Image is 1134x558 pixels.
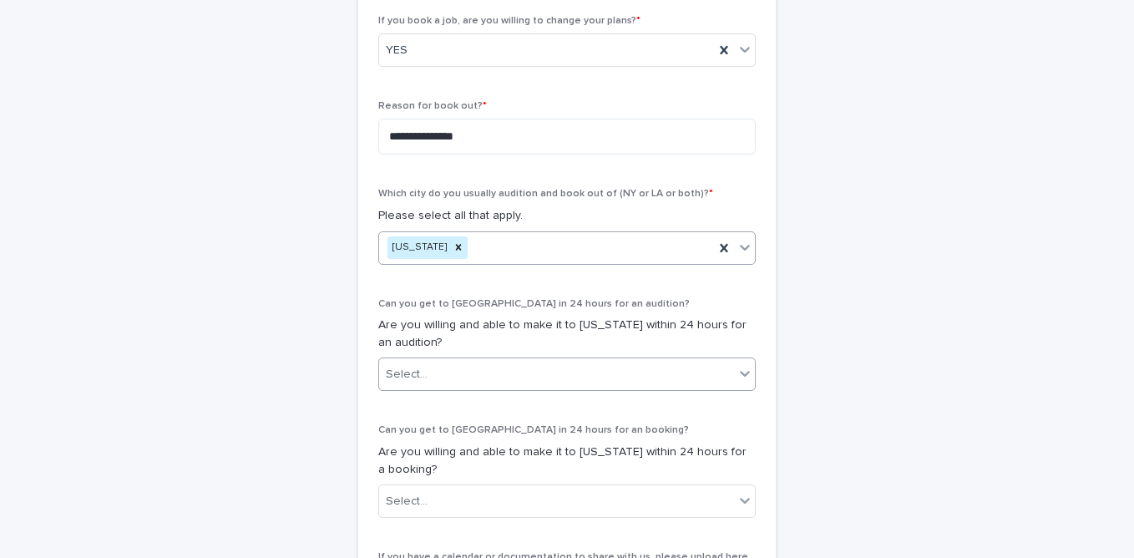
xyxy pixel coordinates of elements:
p: Please select all that apply. [378,207,756,225]
div: Select... [386,366,428,383]
div: Select... [386,493,428,510]
span: Can you get to [GEOGRAPHIC_DATA] in 24 hours for an booking? [378,425,689,435]
span: If you book a job, are you willing to change your plans? [378,16,640,26]
div: [US_STATE] [387,236,449,259]
p: Are you willing and able to make it to [US_STATE] within 24 hours for an audition? [378,317,756,352]
span: Reason for book out? [378,101,487,111]
span: YES [386,42,408,59]
p: Are you willing and able to make it to [US_STATE] within 24 hours for a booking? [378,444,756,479]
span: Can you get to [GEOGRAPHIC_DATA] in 24 hours for an audition? [378,299,690,309]
span: Which city do you usually audition and book out of (NY or LA or both)? [378,189,713,199]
